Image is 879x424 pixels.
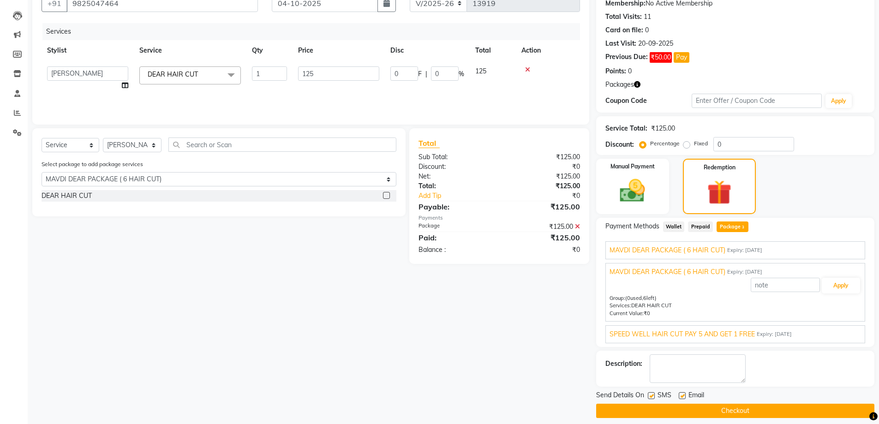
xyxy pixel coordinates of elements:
[459,69,464,79] span: %
[499,181,587,191] div: ₹125.00
[246,40,293,61] th: Qty
[700,177,739,208] img: _gift.svg
[42,191,92,201] div: DEAR HAIR CUT
[727,268,762,276] span: Expiry: [DATE]
[625,295,657,301] span: used, left)
[418,69,422,79] span: F
[605,52,648,63] div: Previous Due:
[499,172,587,181] div: ₹125.00
[475,67,486,75] span: 125
[610,162,655,171] label: Manual Payment
[385,40,470,61] th: Disc
[412,201,499,212] div: Payable:
[741,225,746,230] span: 3
[704,163,735,172] label: Redemption
[419,138,440,148] span: Total
[610,329,755,339] span: SPEED WELL HAIR CUT PAY 5 AND GET 1 FREE
[674,52,689,63] button: Pay
[596,404,874,418] button: Checkout
[605,140,634,149] div: Discount:
[625,295,630,301] span: (0
[628,66,632,76] div: 0
[692,94,822,108] input: Enter Offer / Coupon Code
[419,214,580,222] div: Payments
[134,40,246,61] th: Service
[148,70,198,78] span: DEAR HAIR CUT
[610,302,631,309] span: Services:
[412,162,499,172] div: Discount:
[516,40,580,61] th: Action
[293,40,385,61] th: Price
[650,52,672,63] span: ₹50.00
[643,295,646,301] span: 6
[688,390,704,402] span: Email
[499,201,587,212] div: ₹125.00
[42,160,143,168] label: Select package to add package services
[605,221,659,231] span: Payment Methods
[717,221,748,232] span: Package
[650,139,680,148] label: Percentage
[825,94,852,108] button: Apply
[605,96,692,106] div: Coupon Code
[412,172,499,181] div: Net:
[663,221,685,232] span: Wallet
[822,278,860,293] button: Apply
[499,222,587,232] div: ₹125.00
[645,25,649,35] div: 0
[694,139,708,148] label: Fixed
[610,267,725,277] span: MAVDI DEAR PACKAGE ( 6 HAIR CUT)
[412,181,499,191] div: Total:
[499,245,587,255] div: ₹0
[412,245,499,255] div: Balance :
[198,70,202,78] a: x
[605,25,643,35] div: Card on file:
[651,124,675,133] div: ₹125.00
[631,302,672,309] span: DEAR HAIR CUT
[42,23,587,40] div: Services
[605,359,642,369] div: Description:
[470,40,516,61] th: Total
[499,232,587,243] div: ₹125.00
[658,390,671,402] span: SMS
[596,390,644,402] span: Send Details On
[644,310,650,317] span: ₹0
[612,176,653,205] img: _cash.svg
[605,124,647,133] div: Service Total:
[605,12,642,22] div: Total Visits:
[610,310,644,317] span: Current Value:
[499,152,587,162] div: ₹125.00
[42,40,134,61] th: Stylist
[751,278,820,292] input: note
[757,330,792,338] span: Expiry: [DATE]
[605,39,636,48] div: Last Visit:
[605,80,634,90] span: Packages
[727,246,762,254] span: Expiry: [DATE]
[412,232,499,243] div: Paid:
[514,191,587,201] div: ₹0
[412,222,499,232] div: Package
[610,295,625,301] span: Group:
[425,69,427,79] span: |
[644,12,651,22] div: 11
[610,245,725,255] span: MAVDI DEAR PACKAGE ( 6 HAIR CUT)
[638,39,673,48] div: 20-09-2025
[688,221,713,232] span: Prepaid
[168,137,396,152] input: Search or Scan
[499,162,587,172] div: ₹0
[412,191,514,201] a: Add Tip
[605,66,626,76] div: Points:
[412,152,499,162] div: Sub Total:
